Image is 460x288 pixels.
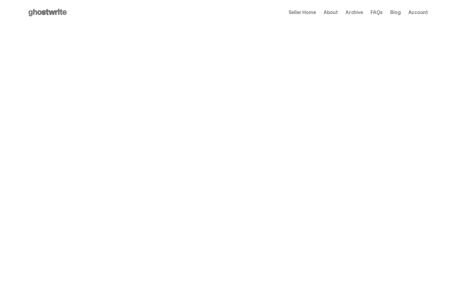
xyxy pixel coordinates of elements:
[345,10,363,15] a: Archive
[289,10,316,15] a: Seller Home
[408,10,428,15] a: Account
[390,10,401,15] a: Blog
[371,10,383,15] a: FAQs
[324,10,338,15] a: About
